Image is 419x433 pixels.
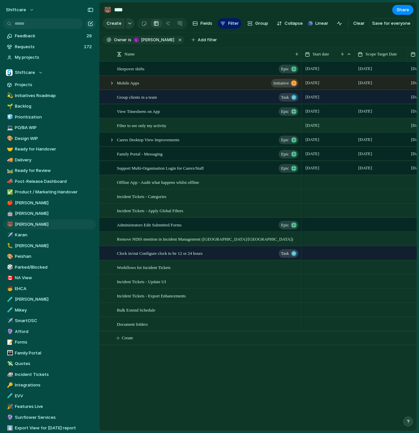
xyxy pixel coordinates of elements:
[3,101,96,111] a: 🌱Backlog
[15,33,85,39] span: Feedback
[7,285,12,292] div: 🧒
[6,7,26,13] span: shiftcare
[15,92,93,99] span: Initiatives Roadmap
[6,360,13,367] button: 💸
[7,371,12,378] div: 🚑
[117,249,203,257] span: Clock in/out Configure clock to be 12 or 24 hours
[6,285,13,292] button: 🧒
[7,210,12,217] div: 🤖
[351,18,367,29] button: Clear
[6,371,13,378] button: 🚑
[15,210,93,217] span: [PERSON_NAME]
[7,263,12,271] div: 🎲
[15,307,93,314] span: Mikey
[357,65,374,73] span: [DATE]
[3,68,96,78] button: Shiftcare
[3,177,96,186] a: 📣Post-Release Dashboard
[6,243,13,249] button: 🐛
[3,305,96,315] div: 🧪Mikey
[3,155,96,165] a: 🚚Delivery
[15,114,93,120] span: Prioritization
[6,328,13,335] button: 🔮
[281,107,289,116] span: Epic
[117,178,199,186] span: Offline App - Audit what happens whilst offline
[357,150,374,158] span: [DATE]
[117,136,179,143] span: Carers Desktop View Improvements
[7,360,12,368] div: 💸
[279,150,298,158] button: Epic
[3,219,96,229] div: 🐻[PERSON_NAME]
[7,92,12,99] div: 💫
[15,243,93,249] span: [PERSON_NAME]
[7,231,12,239] div: ✈️
[15,135,93,142] span: Design WIP
[7,220,12,228] div: 🐻
[190,18,215,29] button: Fields
[15,414,93,421] span: Sunflower Services
[305,18,331,28] button: Linear
[6,414,13,421] button: 🔮
[3,402,96,412] a: 🎉Features Live
[15,82,93,88] span: Projects
[15,189,93,195] span: Product / Marketing Handover
[127,36,133,44] button: is
[6,296,13,303] button: 🧪
[6,146,13,152] button: 🤝
[6,114,13,120] button: 🧊
[3,166,96,176] a: 🛤️Ready for Review
[3,80,96,90] a: Projects
[3,112,96,122] a: 🧊Prioritization
[15,157,93,163] span: Delivery
[117,306,155,314] span: Bulk Extend Schedule
[3,187,96,197] div: ✅Product / Marketing Handover
[313,51,329,57] span: Start date
[15,328,93,335] span: Afford
[84,44,93,50] span: 172
[3,423,96,433] a: ⬇️Export View for [DATE] report
[279,136,298,144] button: Epic
[15,178,93,185] span: Post-Release Dashboard
[15,146,93,152] span: Ready for Handover
[281,150,289,159] span: Epic
[15,264,93,271] span: Parked/Blocked
[3,380,96,390] a: 🔑Integrations
[7,199,12,207] div: 🍎
[6,232,13,238] button: ✈️
[3,42,96,52] a: Requests172
[3,123,96,133] a: 💻PO/BA WIP
[304,136,321,144] span: [DATE]
[3,5,38,15] button: shiftcare
[304,79,321,87] span: [DATE]
[7,296,12,303] div: 🧪
[3,134,96,144] a: 🎨Design WIP
[279,93,298,102] button: Task
[188,35,221,45] button: Add filter
[3,316,96,326] a: ✈️SmartOSC
[279,221,298,229] button: Epic
[274,18,305,29] button: Collapse
[7,242,12,250] div: 🐛
[3,359,96,369] div: 💸Quotes
[6,189,13,195] button: ✅
[304,121,321,129] span: [DATE]
[6,264,13,271] button: 🎲
[102,5,113,15] button: 🐻
[3,251,96,261] a: 🎨Peishan
[15,167,93,174] span: Ready for Review
[117,121,166,129] span: Filter to see only my activity
[15,200,93,206] span: [PERSON_NAME]
[15,360,93,367] span: Quotes
[15,69,35,76] span: Shiftcare
[3,294,96,304] a: 🧪[PERSON_NAME]
[117,65,144,72] span: Sleepover shifts
[7,124,12,132] div: 💻
[397,7,409,13] span: Share
[6,275,13,281] button: 🇨🇦
[273,79,289,88] span: initiative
